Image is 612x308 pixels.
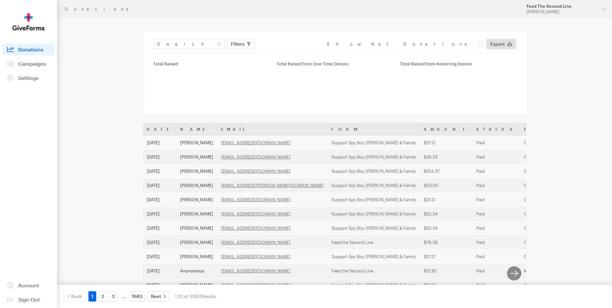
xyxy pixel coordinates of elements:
img: GiveForms [12,13,45,31]
td: One time [520,207,594,221]
td: Feed the Second Line [328,235,420,249]
td: One time [520,150,594,164]
td: $12.92 [420,264,472,278]
td: $78.36 [420,235,472,249]
td: [DATE] [143,264,176,278]
td: $21.12 [420,249,472,264]
td: Support Spy Boy [PERSON_NAME] & Family [328,150,420,164]
td: One time [520,249,594,264]
span: Campaigns [18,60,46,67]
div: Total Raised from One Time Donors [277,61,392,66]
a: [EMAIL_ADDRESS][DOMAIN_NAME] [221,169,291,174]
a: 3 [109,291,117,302]
td: Paid [472,178,520,192]
td: [DATE] [143,192,176,207]
span: Results [202,294,216,299]
td: [DATE] [143,235,176,249]
td: [PERSON_NAME] [176,235,217,249]
td: Support Spy Boy [PERSON_NAME] & Family [328,221,420,235]
td: $104.37 [420,164,472,178]
th: Frequency [520,123,594,136]
td: [PERSON_NAME] [176,192,217,207]
a: [EMAIL_ADDRESS][PERSON_NAME][DOMAIN_NAME] [221,183,324,188]
div: 1-20 of 33653 [175,291,216,302]
a: [EMAIL_ADDRESS][DOMAIN_NAME] [221,211,291,216]
span: Next [151,292,161,300]
div: Feed The Second Line [526,4,597,9]
td: Support Spy Boy [PERSON_NAME] & Family [328,178,420,192]
span: Filters [231,40,245,48]
td: $52.34 [420,221,472,235]
span: Sign Out [18,296,40,302]
td: Paid [472,164,520,178]
td: Support Spy Boy [PERSON_NAME] & Family [328,164,420,178]
td: [DATE] [143,178,176,192]
a: Account [3,280,54,291]
div: [PERSON_NAME] [526,9,597,15]
td: Paid [472,207,520,221]
td: $21.12 [420,192,472,207]
span: Donations [18,46,43,52]
td: [PERSON_NAME] [176,249,217,264]
td: [DATE] [143,150,176,164]
td: Support Spy Boy [PERSON_NAME] & Family [328,207,420,221]
td: [DATE] [143,249,176,264]
th: Status [472,123,520,136]
input: Search Name & Email [153,39,225,49]
a: Sign Out [3,294,54,305]
td: [DATE] [143,278,176,292]
td: [PERSON_NAME] [176,207,217,221]
div: Total Raised [153,61,269,66]
td: Paid [472,136,520,150]
td: One time [520,221,594,235]
th: Date [143,123,176,136]
td: Support Spy Boy [PERSON_NAME] & Family [328,278,420,292]
td: Anonymous [176,264,217,278]
td: Feed the Second Line [328,264,420,278]
td: [DATE] [143,164,176,178]
th: Email [217,123,328,136]
td: [PERSON_NAME] [176,178,217,192]
a: Donations [3,44,54,55]
td: Paid [472,221,520,235]
td: [PERSON_NAME] [176,164,217,178]
td: Paid [472,249,520,264]
a: 2 [99,291,107,302]
a: Settings [3,72,54,84]
span: Export [490,40,505,48]
div: Total Raised from Recurring Donors [400,61,516,66]
td: One time [520,235,594,249]
th: Form [328,123,420,136]
td: [DATE] [143,136,176,150]
td: [PERSON_NAME] [176,221,217,235]
td: [DATE] [143,207,176,221]
td: Support Spy Boy [PERSON_NAME] & Family [328,192,420,207]
td: One time [520,136,594,150]
td: Support Spy Boy [PERSON_NAME] & Family [328,249,420,264]
td: One time [520,192,594,207]
a: Campaigns [3,58,54,70]
th: Name [176,123,217,136]
td: [PERSON_NAME] [176,278,217,292]
td: [PERSON_NAME] [176,136,217,150]
td: Paid [472,264,520,278]
td: $26.33 [420,150,472,164]
td: $52.34 [420,207,472,221]
a: Next [147,291,170,302]
td: One time [520,178,594,192]
a: 1683 [130,291,144,302]
span: Account [18,282,39,288]
td: Paid [472,192,520,207]
td: $21.12 [420,136,472,150]
span: Settings [18,75,39,81]
a: [EMAIL_ADDRESS][DOMAIN_NAME] [221,254,291,259]
td: Paid [472,278,520,292]
th: Amount [420,123,472,136]
td: Paid [472,235,520,249]
td: One time [520,278,594,292]
a: [EMAIL_ADDRESS][DOMAIN_NAME] [221,225,291,231]
td: Monthly [520,264,594,278]
a: [EMAIL_ADDRESS][DOMAIN_NAME] [221,154,291,159]
td: Support Spy Boy [PERSON_NAME] & Family [328,136,420,150]
a: [EMAIL_ADDRESS][DOMAIN_NAME] [221,268,291,273]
